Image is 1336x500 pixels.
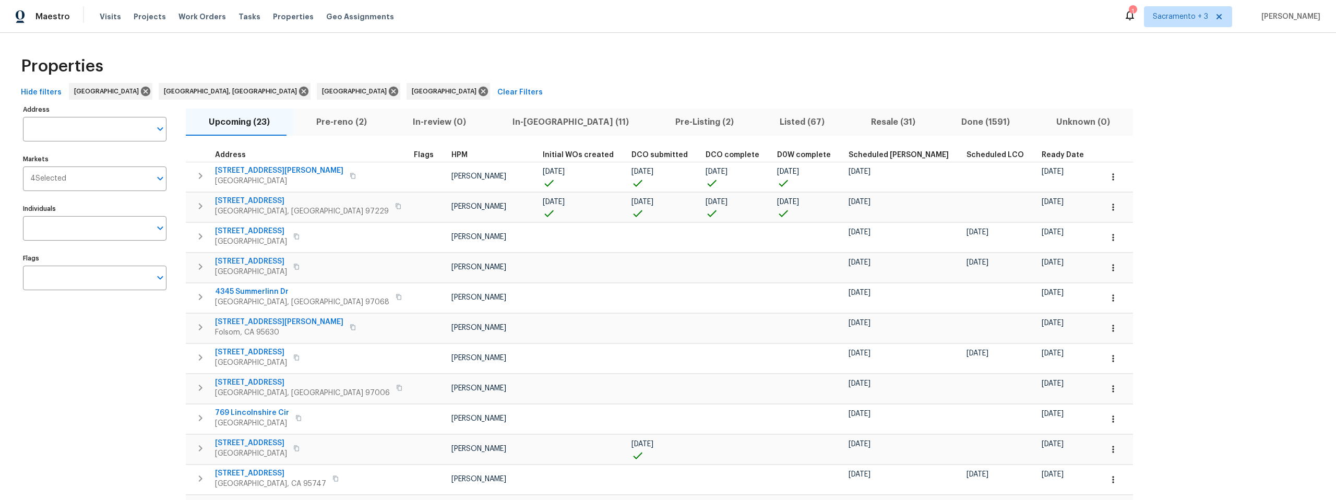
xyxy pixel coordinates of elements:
span: 4345 Summerlinn Dr [215,287,389,297]
span: [GEOGRAPHIC_DATA], CA 95747 [215,479,326,489]
span: [DATE] [1042,168,1064,175]
span: [GEOGRAPHIC_DATA] [215,418,289,428]
span: [DATE] [849,259,870,266]
div: 1 [1129,6,1136,17]
button: Clear Filters [493,83,547,102]
span: [GEOGRAPHIC_DATA], [GEOGRAPHIC_DATA] 97068 [215,297,389,307]
span: Properties [273,11,314,22]
span: [DATE] [1042,319,1064,327]
span: [DATE] [1042,410,1064,418]
span: [DATE] [849,168,870,175]
button: Hide filters [17,83,66,102]
div: [GEOGRAPHIC_DATA] [69,83,152,100]
span: [DATE] [967,471,988,478]
label: Flags [23,255,166,261]
span: 769 Lincolnshire Cir [215,408,289,418]
button: Open [153,270,168,285]
span: [PERSON_NAME] [451,324,506,331]
button: Open [153,221,168,235]
span: Scheduled LCO [967,151,1024,159]
span: [DATE] [1042,441,1064,448]
span: [DATE] [543,198,565,206]
span: [PERSON_NAME] [451,264,506,271]
span: [PERSON_NAME] [451,294,506,301]
span: [STREET_ADDRESS] [215,438,287,448]
label: Address [23,106,166,113]
span: [DATE] [849,471,870,478]
span: [DATE] [631,198,653,206]
span: Hide filters [21,86,62,99]
span: [DATE] [1042,471,1064,478]
span: [STREET_ADDRESS] [215,196,389,206]
span: Sacramento + 3 [1153,11,1208,22]
span: [PERSON_NAME] [451,173,506,180]
span: Properties [21,61,103,72]
span: [STREET_ADDRESS] [215,468,326,479]
span: [DATE] [543,168,565,175]
span: [PERSON_NAME] [1257,11,1320,22]
span: [GEOGRAPHIC_DATA] [215,267,287,277]
span: HPM [451,151,468,159]
span: [DATE] [849,441,870,448]
span: [STREET_ADDRESS] [215,256,287,267]
span: Address [215,151,246,159]
span: [GEOGRAPHIC_DATA], [GEOGRAPHIC_DATA] 97006 [215,388,390,398]
span: Projects [134,11,166,22]
span: [DATE] [706,168,727,175]
span: [DATE] [631,441,653,448]
span: [DATE] [849,380,870,387]
div: [GEOGRAPHIC_DATA] [407,83,490,100]
span: [DATE] [1042,289,1064,296]
span: [DATE] [1042,198,1064,206]
span: [GEOGRAPHIC_DATA] [215,176,343,186]
span: Visits [100,11,121,22]
span: Scheduled [PERSON_NAME] [849,151,949,159]
span: [DATE] [631,168,653,175]
span: Ready Date [1042,151,1084,159]
span: [GEOGRAPHIC_DATA] [412,86,481,97]
span: Clear Filters [497,86,543,99]
span: [DATE] [706,198,727,206]
span: [DATE] [849,319,870,327]
span: Initial WOs created [543,151,614,159]
span: [STREET_ADDRESS][PERSON_NAME] [215,317,343,327]
span: 4 Selected [30,174,66,183]
span: [GEOGRAPHIC_DATA] [74,86,143,97]
span: [PERSON_NAME] [451,385,506,392]
button: Open [153,171,168,186]
label: Individuals [23,206,166,212]
button: Open [153,122,168,136]
span: Work Orders [178,11,226,22]
span: In-review (0) [396,115,483,129]
span: DCO complete [706,151,759,159]
span: Pre-Listing (2) [658,115,750,129]
span: Pre-reno (2) [300,115,384,129]
span: [PERSON_NAME] [451,415,506,422]
span: [DATE] [1042,229,1064,236]
div: [GEOGRAPHIC_DATA], [GEOGRAPHIC_DATA] [159,83,311,100]
span: [DATE] [967,229,988,236]
span: [GEOGRAPHIC_DATA] [215,448,287,459]
span: [DATE] [1042,380,1064,387]
span: [DATE] [849,289,870,296]
span: Listed (67) [763,115,842,129]
span: [STREET_ADDRESS] [215,226,287,236]
span: Geo Assignments [326,11,394,22]
span: [GEOGRAPHIC_DATA] [215,236,287,247]
span: [STREET_ADDRESS] [215,347,287,358]
div: [GEOGRAPHIC_DATA] [317,83,400,100]
span: [PERSON_NAME] [451,233,506,241]
span: [DATE] [967,350,988,357]
span: Flags [414,151,434,159]
span: [GEOGRAPHIC_DATA] [215,358,287,368]
span: [DATE] [849,350,870,357]
span: [PERSON_NAME] [451,354,506,362]
span: Upcoming (23) [192,115,287,129]
span: Maestro [35,11,70,22]
span: Unknown (0) [1040,115,1127,129]
span: Done (1591) [945,115,1027,129]
span: Tasks [238,13,260,20]
span: [DATE] [849,229,870,236]
span: [STREET_ADDRESS] [215,377,390,388]
span: [GEOGRAPHIC_DATA] [322,86,391,97]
